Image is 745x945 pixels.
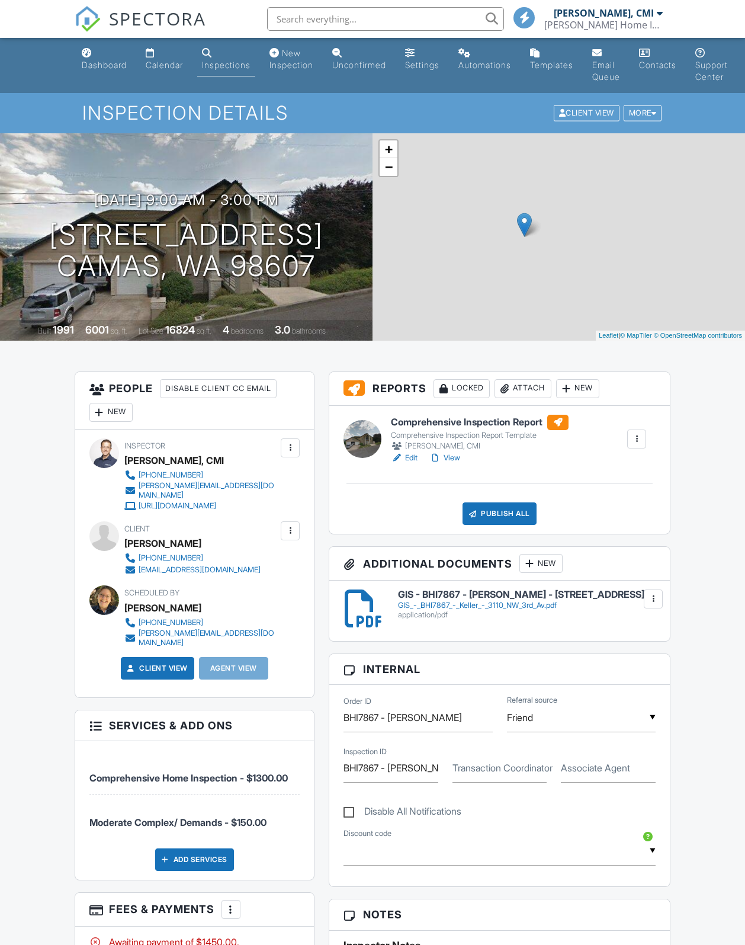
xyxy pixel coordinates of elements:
div: [PERSON_NAME] [124,534,201,552]
div: Settings [405,60,439,70]
label: Referral source [507,695,557,706]
div: application/pdf [398,610,656,620]
a: Comprehensive Inspection Report Comprehensive Inspection Report Template [PERSON_NAME], CMI [391,415,569,453]
div: Locked [433,379,490,398]
div: Support Center [695,60,728,82]
a: © OpenStreetMap contributors [654,332,742,339]
a: Inspections [197,43,255,76]
div: Client View [554,105,619,121]
div: Publish All [463,502,537,525]
div: New [556,379,599,398]
h3: Fees & Payments [75,893,314,927]
div: [PHONE_NUMBER] [139,553,203,563]
a: Dashboard [77,43,131,76]
div: Bennett Home Inspections LLC [544,19,663,31]
div: 16824 [165,323,195,336]
span: Lot Size [139,326,163,335]
span: sq.ft. [197,326,211,335]
a: [URL][DOMAIN_NAME] [124,500,278,512]
h6: Comprehensive Inspection Report [391,415,569,430]
a: Contacts [634,43,681,76]
input: Associate Agent [561,754,656,783]
label: Inspection ID [343,747,387,757]
span: Inspector [124,441,165,450]
a: Email Queue [587,43,625,88]
div: [EMAIL_ADDRESS][DOMAIN_NAME] [139,565,261,575]
input: Inspection ID [343,754,438,783]
div: 1991 [53,323,74,336]
div: Unconfirmed [332,60,386,70]
li: Service: Comprehensive Home Inspection [89,750,300,795]
a: Leaflet [599,332,618,339]
h3: Reports [329,372,670,406]
label: Associate Agent [561,761,630,774]
span: Comprehensive Home Inspection - $1300.00 [89,772,288,784]
div: [PHONE_NUMBER] [139,470,203,480]
h1: [STREET_ADDRESS] Camas, WA 98607 [49,219,323,282]
span: Built [38,326,51,335]
div: Contacts [639,60,676,70]
h3: People [75,372,314,430]
a: [PERSON_NAME][EMAIL_ADDRESS][DOMAIN_NAME] [124,481,278,500]
h6: GIS - BHI7867 - [PERSON_NAME] - [STREET_ADDRESS] [398,590,656,600]
div: [PERSON_NAME][EMAIL_ADDRESS][DOMAIN_NAME] [139,629,278,648]
h3: Internal [329,654,670,685]
a: View [429,452,460,464]
a: GIS - BHI7867 - [PERSON_NAME] - [STREET_ADDRESS] GIS_-_BHI7867_-_Keller_-_3110_NW_3rd_Av.pdf appl... [398,590,656,620]
a: [PERSON_NAME][EMAIL_ADDRESS][DOMAIN_NAME] [124,629,278,648]
div: 3.0 [275,323,290,336]
a: [PHONE_NUMBER] [124,617,278,629]
span: Moderate Complex/ Demands - $150.00 [89,816,266,828]
label: Disable All Notifications [343,806,461,821]
h3: [DATE] 9:00 am - 3:00 pm [94,192,279,208]
li: Service: Moderate Complex/ Demands [89,795,300,838]
a: Automations (Basic) [454,43,516,76]
a: Edit [391,452,418,464]
div: Comprehensive Inspection Report Template [391,431,569,440]
img: The Best Home Inspection Software - Spectora [75,6,101,32]
div: Calendar [146,60,183,70]
span: SPECTORA [109,6,206,31]
span: sq. ft. [111,326,127,335]
a: Calendar [141,43,188,76]
div: Automations [458,60,511,70]
div: More [624,105,662,121]
a: Client View [553,108,622,117]
div: 4 [223,323,229,336]
a: [PHONE_NUMBER] [124,469,278,481]
div: [PERSON_NAME], CMI [554,7,654,19]
a: Settings [400,43,444,76]
div: [PHONE_NUMBER] [139,618,203,627]
span: Client [124,524,150,533]
div: Dashboard [82,60,127,70]
div: Disable Client CC Email [160,379,277,398]
div: Email Queue [592,60,620,82]
div: | [596,331,745,341]
h3: Notes [329,899,670,930]
label: Discount code [343,828,391,839]
h1: Inspection Details [82,102,663,123]
div: Inspections [202,60,251,70]
span: bathrooms [292,326,326,335]
div: 6001 [85,323,109,336]
a: [EMAIL_ADDRESS][DOMAIN_NAME] [124,564,261,576]
input: Search everything... [267,7,504,31]
a: New Inspection [265,43,318,76]
a: © MapTiler [620,332,652,339]
div: [PERSON_NAME], CMI [124,451,224,469]
label: Order ID [343,696,371,707]
span: Scheduled By [124,588,179,597]
label: Transaction Coordinator [452,761,553,774]
a: Zoom out [380,158,397,176]
div: Attach [494,379,551,398]
a: Templates [525,43,578,76]
div: New [89,403,133,422]
div: [PERSON_NAME] [124,599,201,617]
div: Add Services [155,848,234,871]
div: [PERSON_NAME], CMI [391,440,569,452]
a: Client View [125,662,188,674]
div: [PERSON_NAME][EMAIL_ADDRESS][DOMAIN_NAME] [139,481,278,500]
a: SPECTORA [75,16,206,41]
div: Templates [530,60,573,70]
a: Zoom in [380,140,397,158]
